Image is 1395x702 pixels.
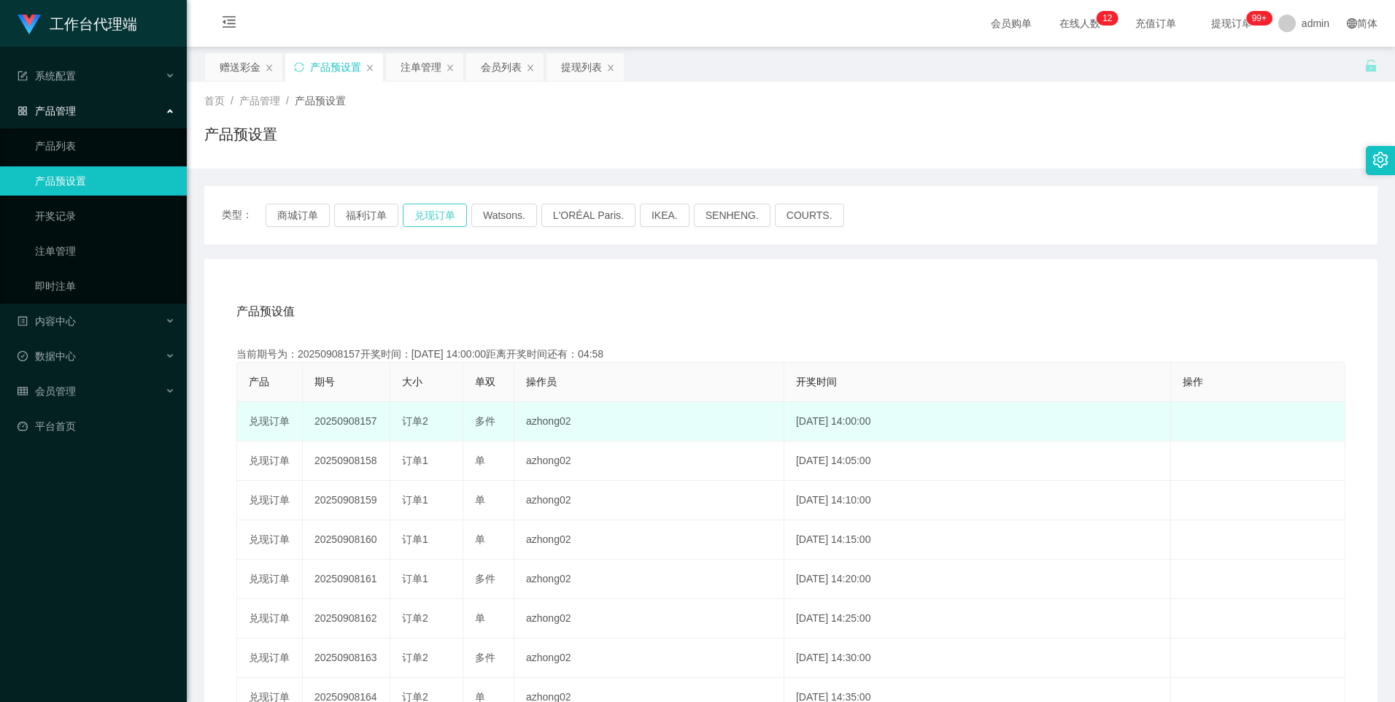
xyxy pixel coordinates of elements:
div: 会员列表 [481,53,522,81]
span: 提现订单 [1204,18,1259,28]
td: azhong02 [514,441,784,481]
span: 订单2 [402,652,428,663]
a: 开奖记录 [35,201,175,231]
i: 图标: check-circle-o [18,351,28,361]
span: 多件 [475,573,495,585]
td: 兑现订单 [237,441,303,481]
span: 单 [475,533,485,545]
td: [DATE] 14:05:00 [784,441,1171,481]
button: 兑现订单 [403,204,467,227]
a: 即时注单 [35,271,175,301]
button: COURTS. [775,204,844,227]
span: 类型： [222,204,266,227]
span: 产品预设置 [295,95,346,107]
span: 单 [475,455,485,466]
td: [DATE] 14:25:00 [784,599,1171,639]
span: 订单2 [402,415,428,427]
i: 图标: close [526,63,535,72]
div: 当前期号为：20250908157开奖时间：[DATE] 14:00:00距离开奖时间还有：04:58 [236,347,1345,362]
td: 20250908157 [303,402,390,441]
a: 注单管理 [35,236,175,266]
span: 订单1 [402,494,428,506]
span: 订单1 [402,573,428,585]
span: 单 [475,612,485,624]
td: 20250908160 [303,520,390,560]
td: 20250908159 [303,481,390,520]
h1: 工作台代理端 [50,1,137,47]
i: 图标: appstore-o [18,106,28,116]
td: azhong02 [514,599,784,639]
td: 20250908158 [303,441,390,481]
span: 订单2 [402,612,428,624]
td: [DATE] 14:10:00 [784,481,1171,520]
button: SENHENG. [694,204,770,227]
td: 20250908162 [303,599,390,639]
span: 产品预设值 [236,303,295,320]
i: 图标: global [1347,18,1357,28]
button: 商城订单 [266,204,330,227]
span: 首页 [204,95,225,107]
div: 产品预设置 [310,53,361,81]
sup: 1113 [1246,11,1272,26]
button: Watsons. [471,204,537,227]
td: azhong02 [514,520,784,560]
td: 兑现订单 [237,402,303,441]
p: 2 [1108,11,1113,26]
i: 图标: close [265,63,274,72]
td: azhong02 [514,639,784,678]
span: 产品管理 [18,105,76,117]
i: 图标: form [18,71,28,81]
td: azhong02 [514,402,784,441]
p: 1 [1102,11,1108,26]
span: 大小 [402,376,422,387]
span: 单双 [475,376,495,387]
td: 兑现订单 [237,520,303,560]
a: 工作台代理端 [18,18,137,29]
button: 福利订单 [334,204,398,227]
i: 图标: unlock [1364,59,1377,72]
span: 订单1 [402,533,428,545]
td: azhong02 [514,481,784,520]
span: 产品 [249,376,269,387]
td: [DATE] 14:30:00 [784,639,1171,678]
span: 期号 [314,376,335,387]
i: 图标: setting [1372,152,1388,168]
sup: 12 [1097,11,1118,26]
a: 产品列表 [35,131,175,161]
span: 操作 [1183,376,1203,387]
span: 数据中心 [18,350,76,362]
i: 图标: close [366,63,374,72]
td: 兑现订单 [237,599,303,639]
td: azhong02 [514,560,784,599]
i: 图标: profile [18,316,28,326]
span: 单 [475,494,485,506]
span: 产品管理 [239,95,280,107]
span: 操作员 [526,376,557,387]
td: 20250908161 [303,560,390,599]
h1: 产品预设置 [204,123,277,145]
i: 图标: sync [294,62,304,72]
td: 兑现订单 [237,560,303,599]
span: 系统配置 [18,70,76,82]
span: 多件 [475,415,495,427]
button: IKEA. [640,204,689,227]
img: logo.9652507e.png [18,15,41,35]
td: [DATE] 14:15:00 [784,520,1171,560]
div: 注单管理 [401,53,441,81]
i: 图标: close [446,63,455,72]
div: 提现列表 [561,53,602,81]
span: 在线人数 [1052,18,1108,28]
td: [DATE] 14:00:00 [784,402,1171,441]
i: 图标: close [606,63,615,72]
td: 兑现订单 [237,481,303,520]
div: 赠送彩金 [220,53,260,81]
span: 充值订单 [1128,18,1183,28]
td: 兑现订单 [237,639,303,678]
td: [DATE] 14:20:00 [784,560,1171,599]
span: 多件 [475,652,495,663]
span: 订单1 [402,455,428,466]
span: / [231,95,233,107]
i: 图标: table [18,386,28,396]
span: 内容中心 [18,315,76,327]
span: 开奖时间 [796,376,837,387]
